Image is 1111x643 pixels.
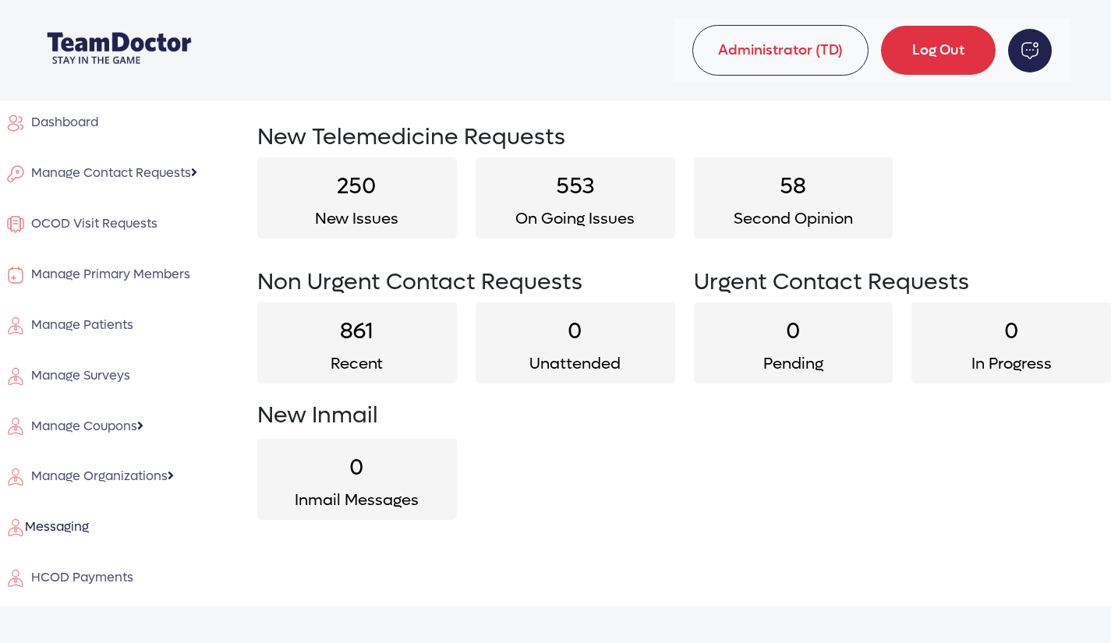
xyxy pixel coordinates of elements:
a: 0In Progress [911,302,1111,384]
h2: 250 [257,173,457,200]
p: In Progress [911,352,1111,376]
img: membership.svg [6,215,25,234]
img: employe.svg [6,569,25,588]
a: 861Recent [257,302,457,384]
img: employe.svg [6,468,25,486]
h2: Non Urgent Contact Requests [257,269,675,296]
span: Administrator (TD) [692,25,869,76]
h2: 0 [476,318,675,345]
img: employe.svg [6,316,25,335]
p: Second Opinion [694,207,893,231]
img: key.svg [6,164,25,183]
p: New Issues [257,207,457,231]
a: 553On Going Issues [476,157,675,239]
img: employe.svg [6,518,25,537]
span: Manage Contact Requests [25,164,191,181]
img: visit.svg [6,266,25,284]
h2: 861 [257,318,457,345]
a: 0Inmail Messages [257,439,457,521]
a: 58Second Opinion [694,157,893,239]
h2: 553 [476,173,675,200]
p: Recent [257,352,457,376]
a: 0Pending [694,302,893,384]
span: Manage Coupons [25,418,137,434]
h2: 0 [911,318,1111,345]
p: Inmail Messages [257,489,457,512]
p: On Going Issues [476,207,675,231]
img: user.svg [6,114,25,132]
p: Unattended [476,352,675,376]
a: 0Unattended [476,302,675,384]
h2: New Inmail [257,402,1111,429]
span: Manage Primary Members [25,266,190,282]
span: HCOD Payments [25,569,133,585]
h2: 0 [694,318,893,345]
span: Manage Organizations [25,468,168,484]
h2: New Telemedicine Requests [257,124,1111,151]
p: Pending [694,352,893,376]
img: noti-msg.svg [1008,29,1052,72]
h2: 58 [694,173,893,200]
h2: 0 [257,454,457,482]
img: employe.svg [6,367,25,386]
a: 250New Issues [257,157,457,239]
span: Dashboard [25,114,98,130]
span: 5 [89,520,107,535]
span: OCOD Visit Requests [25,215,157,231]
span: Manage Surveys [25,367,130,383]
img: employe.svg [6,417,25,436]
span: Manage Patients [25,316,133,333]
a: Log Out [881,26,996,75]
